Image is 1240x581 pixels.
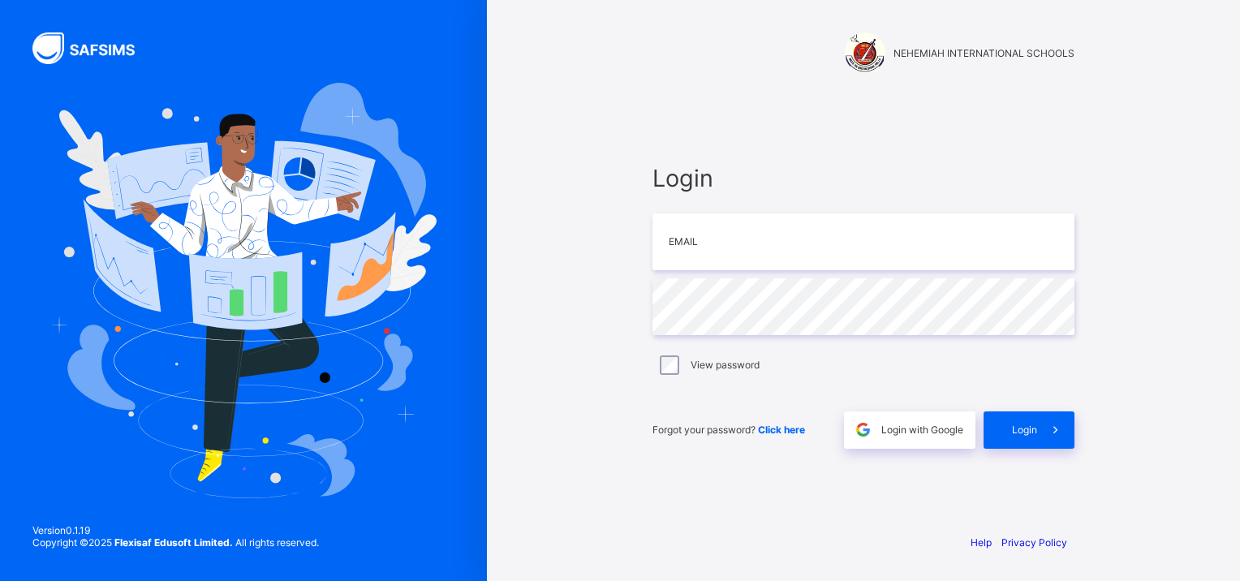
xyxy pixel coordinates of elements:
img: Hero Image [50,83,437,498]
img: google.396cfc9801f0270233282035f929180a.svg [854,420,872,439]
span: Version 0.1.19 [32,524,319,536]
span: Login [1012,424,1037,436]
span: Login [652,164,1074,192]
span: Login with Google [881,424,963,436]
span: Forgot your password? [652,424,805,436]
a: Click here [758,424,805,436]
span: Copyright © 2025 All rights reserved. [32,536,319,549]
a: Help [971,536,992,549]
a: Privacy Policy [1001,536,1067,549]
strong: Flexisaf Edusoft Limited. [114,536,233,549]
span: NEHEMIAH INTERNATIONAL SCHOOLS [893,47,1074,59]
label: View password [691,359,760,371]
img: SAFSIMS Logo [32,32,154,64]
